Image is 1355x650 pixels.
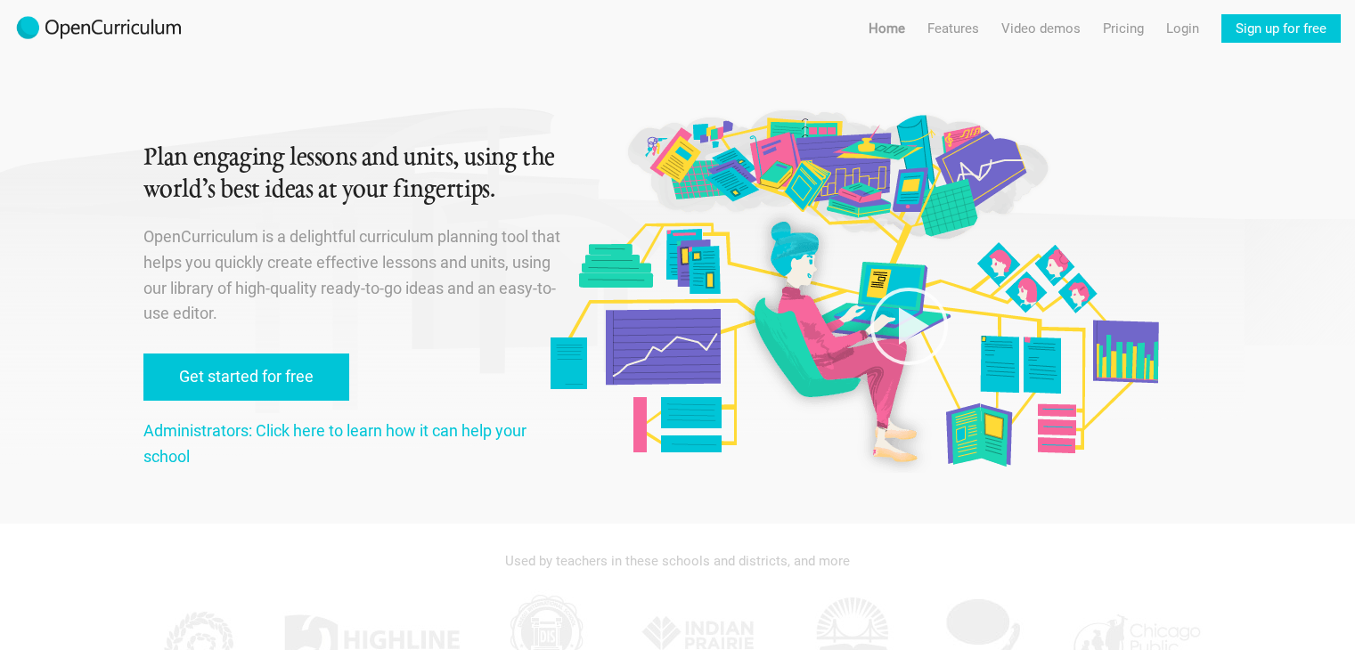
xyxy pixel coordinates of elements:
[14,14,184,43] img: 2017-logo-m.png
[143,541,1212,581] div: Used by teachers in these schools and districts, and more
[143,142,564,207] h1: Plan engaging lessons and units, using the world’s best ideas at your fingertips.
[1103,14,1144,43] a: Pricing
[143,421,526,466] a: Administrators: Click here to learn how it can help your school
[927,14,979,43] a: Features
[143,224,564,327] p: OpenCurriculum is a delightful curriculum planning tool that helps you quickly create effective l...
[1221,14,1341,43] a: Sign up for free
[1001,14,1081,43] a: Video demos
[1166,14,1199,43] a: Login
[143,353,349,401] a: Get started for free
[869,14,905,43] a: Home
[543,107,1163,473] img: Original illustration by Malisa Suchanya, Oakland, CA (malisasuchanya.com)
